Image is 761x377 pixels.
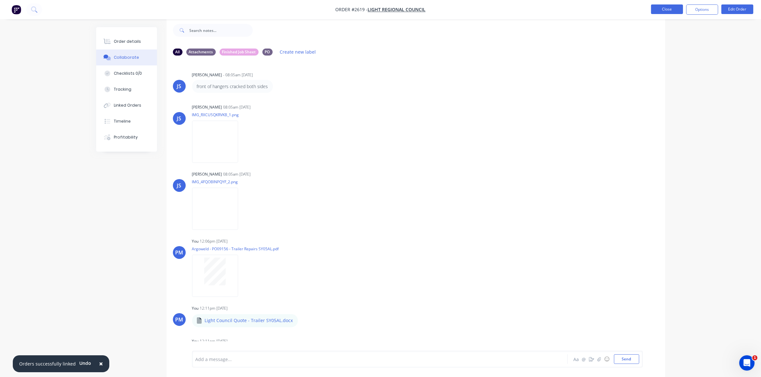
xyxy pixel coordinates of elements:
div: You [192,305,199,311]
p: IMG_4FQOBINPQYF_2.png [192,179,245,185]
div: 12:11pm [DATE] [200,338,228,344]
div: PO [262,49,273,56]
button: Collaborate [96,49,157,65]
button: ☺ [603,355,611,363]
div: Collaborate [114,55,139,60]
button: @ [580,355,588,363]
div: Tracking [114,87,131,92]
span: Order #2619 - [336,7,368,13]
div: - 08:05am [DATE] [223,72,253,78]
a: Light Regional Council [368,7,426,13]
div: JS [177,115,182,122]
div: PM [175,249,183,256]
div: JS [177,182,182,189]
button: Tracking [96,81,157,97]
div: 08:05am [DATE] [223,104,251,110]
span: 1 [752,355,757,360]
div: Profitability [114,134,138,140]
button: Edit Order [721,4,753,14]
button: Undo [76,358,95,368]
button: Order details [96,34,157,49]
div: PM [175,316,183,323]
div: 12:11pm [DATE] [200,305,228,311]
button: Aa [572,355,580,363]
img: Factory [12,5,21,14]
span: × [99,359,103,368]
iframe: Intercom live chat [739,355,755,371]
div: Orders successfully linked [19,360,76,367]
div: Timeline [114,118,131,124]
div: All [173,49,182,56]
p: Argoweld - PO09156 - Trailer Repairs SY05AL.pdf [192,246,279,252]
div: front of hangers cracked both sides [197,83,268,90]
button: Timeline [96,113,157,129]
div: Checklists 0/0 [114,71,142,76]
div: You [192,338,199,344]
button: Checklists 0/0 [96,65,157,81]
div: Linked Orders [114,102,141,108]
button: Send [614,354,639,364]
div: Attachments [186,49,216,56]
p: IMG_RXCUSQKRVKB_1.png [192,112,245,117]
div: 08:05am [DATE] [223,171,251,177]
button: Close [93,356,109,372]
button: Close [651,4,683,14]
button: Options [686,4,718,15]
div: Order details [114,39,141,44]
div: 12:06pm [DATE] [200,238,228,244]
div: Finished Job Sheet [220,49,259,56]
p: Light Council Quote - Trailer SY05AL.docx [205,317,293,324]
div: [PERSON_NAME] [192,171,222,177]
button: Create new label [276,48,319,56]
div: JS [177,82,182,90]
button: Linked Orders [96,97,157,113]
button: Profitability [96,129,157,145]
div: You [192,238,199,244]
div: [PERSON_NAME] [192,72,222,78]
div: [PERSON_NAME] [192,104,222,110]
input: Search notes... [190,24,253,37]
